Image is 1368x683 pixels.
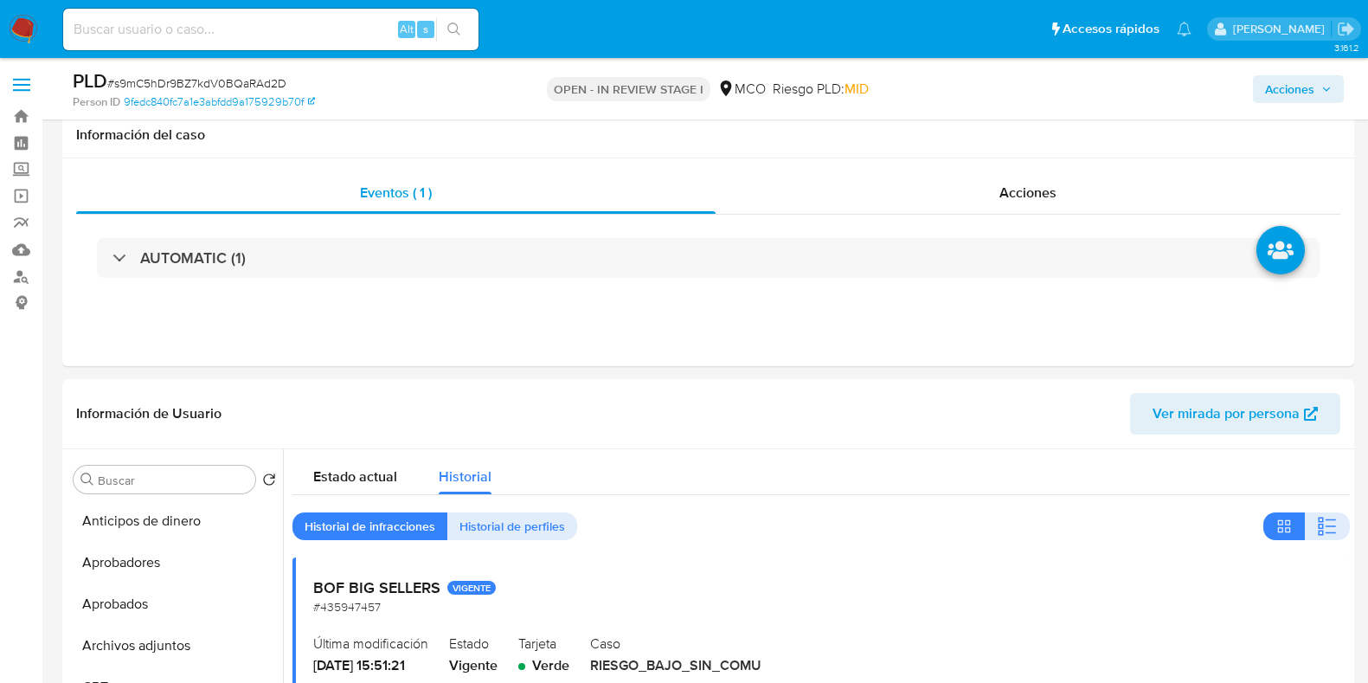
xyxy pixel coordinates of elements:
[140,248,246,267] h3: AUTOMATIC (1)
[67,500,283,542] button: Anticipos de dinero
[98,473,248,488] input: Buscar
[97,238,1320,278] div: AUTOMATIC (1)
[360,183,432,203] span: Eventos ( 1 )
[845,79,869,99] span: MID
[67,542,283,583] button: Aprobadores
[73,67,107,94] b: PLD
[1177,22,1191,36] a: Notificaciones
[1337,20,1355,38] a: Salir
[423,21,428,37] span: s
[262,473,276,492] button: Volver al orden por defecto
[80,473,94,486] button: Buscar
[1253,75,1344,103] button: Acciones
[717,80,766,99] div: MCO
[436,17,472,42] button: search-icon
[773,80,869,99] span: Riesgo PLD:
[400,21,414,37] span: Alt
[1153,393,1300,435] span: Ver mirada por persona
[67,583,283,625] button: Aprobados
[76,126,1340,144] h1: Información del caso
[547,77,710,101] p: OPEN - IN REVIEW STAGE I
[124,94,315,110] a: 9fedc840fc7a1e3abfdd9a175929b70f
[67,625,283,667] button: Archivos adjuntos
[999,183,1057,203] span: Acciones
[1265,75,1314,103] span: Acciones
[1130,393,1340,435] button: Ver mirada por persona
[73,94,120,110] b: Person ID
[76,405,222,422] h1: Información de Usuario
[1233,21,1331,37] p: marcela.perdomo@mercadolibre.com.co
[63,18,478,41] input: Buscar usuario o caso...
[107,74,286,92] span: # s9mC5hDr9BZ7kdV0BQaRAd2D
[1063,20,1159,38] span: Accesos rápidos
